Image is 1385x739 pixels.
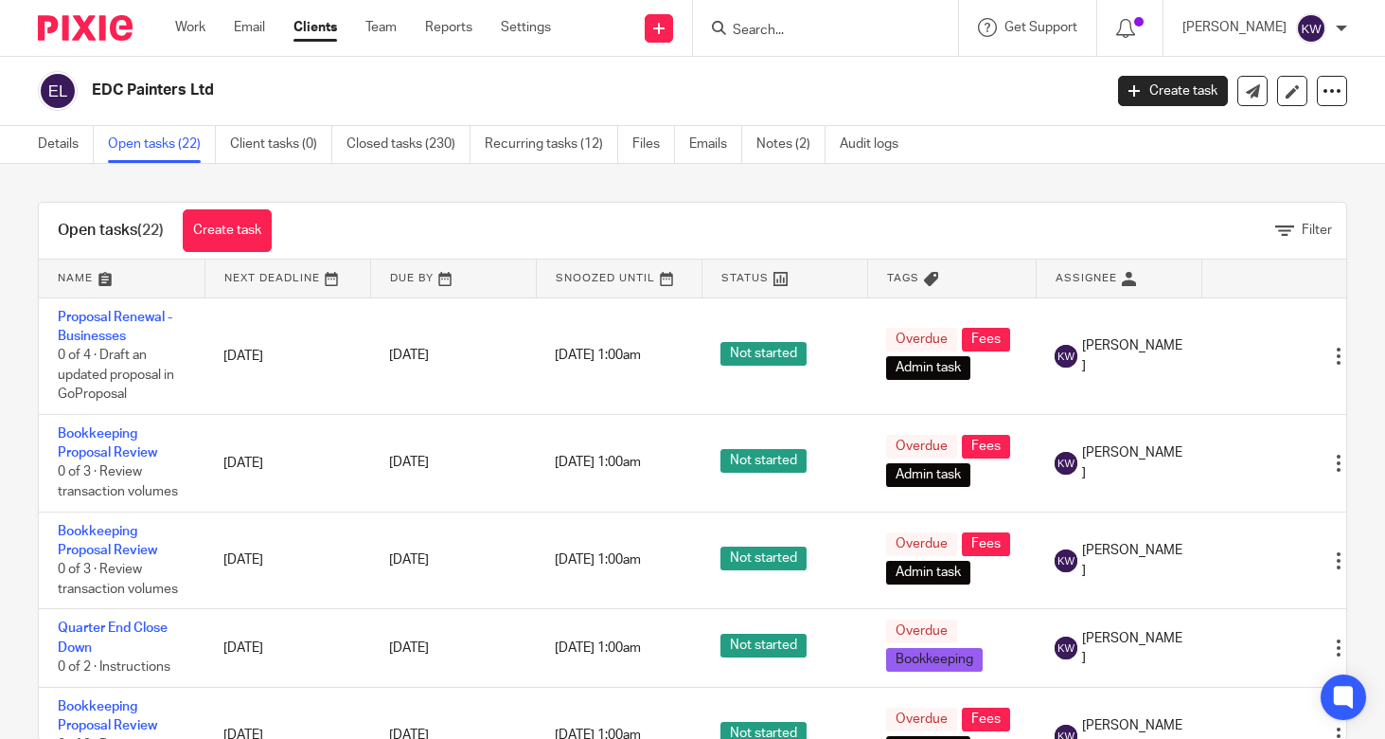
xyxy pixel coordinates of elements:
[58,622,168,654] a: Quarter End Close Down
[689,126,742,163] a: Emails
[58,466,178,499] span: 0 of 3 · Review transaction volumes
[1082,629,1182,668] span: [PERSON_NAME]
[1082,443,1182,482] span: [PERSON_NAME]
[962,708,1010,731] span: Fees
[137,223,164,238] span: (22)
[389,641,429,655] span: [DATE]
[886,463,970,487] span: Admin task
[886,328,957,351] span: Overdue
[38,71,78,111] img: svg%3E
[183,209,272,252] a: Create task
[1055,637,1077,659] img: svg%3E
[756,126,826,163] a: Notes (2)
[555,457,641,470] span: [DATE] 1:00am
[886,620,957,643] span: Overdue
[886,648,983,672] span: Bookkeeping
[389,350,429,363] span: [DATE]
[1055,452,1077,475] img: svg%3E
[204,609,370,687] td: [DATE]
[1082,541,1182,580] span: [PERSON_NAME]
[92,81,890,100] h2: EDC Painters Ltd
[720,342,807,366] span: Not started
[204,414,370,512] td: [DATE]
[38,15,133,41] img: Pixie
[389,457,429,470] span: [DATE]
[1296,13,1326,44] img: svg%3E
[58,427,157,460] a: Bookkeeping Proposal Review
[1082,336,1182,375] span: [PERSON_NAME]
[886,708,957,731] span: Overdue
[1182,18,1287,37] p: [PERSON_NAME]
[204,297,370,414] td: [DATE]
[720,634,807,658] span: Not started
[485,126,618,163] a: Recurring tasks (12)
[962,435,1010,459] span: Fees
[555,554,641,568] span: [DATE] 1:00am
[1004,21,1077,34] span: Get Support
[720,449,807,473] span: Not started
[58,564,178,597] span: 0 of 3 · Review transaction volumes
[175,18,205,37] a: Work
[1055,345,1077,368] img: svg%3E
[204,512,370,609] td: [DATE]
[962,532,1010,556] span: Fees
[38,126,94,163] a: Details
[962,328,1010,351] span: Fees
[234,18,265,37] a: Email
[346,126,471,163] a: Closed tasks (230)
[389,553,429,567] span: [DATE]
[555,641,641,655] span: [DATE] 1:00am
[556,273,655,283] span: Snoozed Until
[1118,76,1228,106] a: Create task
[365,18,397,37] a: Team
[887,273,919,283] span: Tags
[501,18,551,37] a: Settings
[58,700,157,732] a: Bookkeeping Proposal Review
[886,435,957,459] span: Overdue
[886,561,970,585] span: Admin task
[721,273,769,283] span: Status
[58,525,157,557] a: Bookkeeping Proposal Review
[293,18,337,37] a: Clients
[230,126,332,163] a: Client tasks (0)
[632,126,675,163] a: Files
[58,311,172,343] a: Proposal Renewal - Businesses
[58,660,170,674] span: 0 of 2 · Instructions
[58,221,164,241] h1: Open tasks
[555,350,641,363] span: [DATE] 1:00am
[720,547,807,570] span: Not started
[425,18,472,37] a: Reports
[108,126,216,163] a: Open tasks (22)
[840,126,913,163] a: Audit logs
[731,23,901,40] input: Search
[1055,550,1077,572] img: svg%3E
[886,532,957,556] span: Overdue
[886,356,970,380] span: Admin task
[58,349,174,401] span: 0 of 4 · Draft an updated proposal in GoProposal
[1302,224,1332,237] span: Filter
